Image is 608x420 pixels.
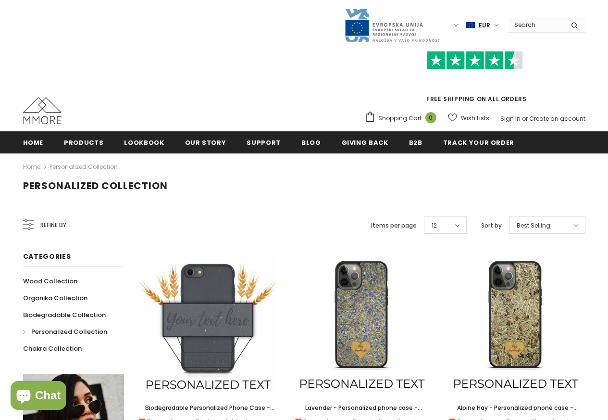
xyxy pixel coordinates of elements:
a: Personalized Collection [23,323,107,340]
a: Giving back [342,131,388,153]
a: Home [23,131,44,153]
span: Blog [301,138,321,147]
a: Create an account [529,115,585,123]
a: Chakra Collection [23,340,82,357]
inbox-online-store-chat: Shopify online store chat [8,381,69,412]
label: Items per page [371,221,417,230]
span: Chakra Collection [23,344,82,353]
a: Blog [301,131,321,153]
a: Lookbook [124,131,164,153]
span: Best Selling [517,221,550,230]
a: Our Story [185,131,226,153]
a: Lavender - Personalized phone case - Personalized gift [292,403,432,413]
a: Track your order [443,131,514,153]
span: Wish Lists [461,114,489,123]
img: MMORE Cases [23,97,62,124]
span: Wood Collection [23,277,77,286]
span: Categories [23,252,71,261]
a: Products [64,131,103,153]
span: Personalized Collection [31,327,107,336]
a: Javni Razpis [344,21,440,29]
span: B2B [409,138,422,147]
a: Biodegradable Collection [23,306,106,323]
input: Search Site [509,18,564,32]
span: Organika Collection [23,293,87,303]
span: Lookbook [124,138,164,147]
img: Javni Razpis [344,8,440,43]
span: FREE SHIPPING ON ALL ORDERS [365,55,585,103]
span: or [522,115,528,123]
a: Shopping Cart 0 [365,111,441,126]
span: 0 [425,112,436,123]
span: support [247,138,281,147]
a: Wish Lists [448,110,489,127]
a: B2B [409,131,422,153]
a: Sign In [500,115,521,123]
span: Products [64,138,103,147]
a: Wood Collection [23,273,77,290]
a: Biodegradable Personalized Phone Case - Black [138,403,278,413]
a: Personalized Collection [50,163,118,171]
span: Our Story [185,138,226,147]
span: Shopping Cart [378,114,422,123]
span: Track your order [443,138,514,147]
span: Giving back [342,138,388,147]
span: EUR [479,21,490,30]
label: Sort by [481,221,502,230]
span: Refine by [40,220,66,230]
img: Trust Pilot Stars [427,51,523,70]
span: 12 [432,221,437,230]
span: Home [23,138,44,147]
a: Alpine Hay - Personalized phone case - Personalized gift [446,403,585,413]
a: support [247,131,281,153]
a: Organika Collection [23,290,87,306]
iframe: Customer reviews powered by Trustpilot [365,69,585,94]
a: Home [23,161,40,173]
span: Biodegradable Collection [23,310,106,319]
span: Personalized Collection [23,179,168,192]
